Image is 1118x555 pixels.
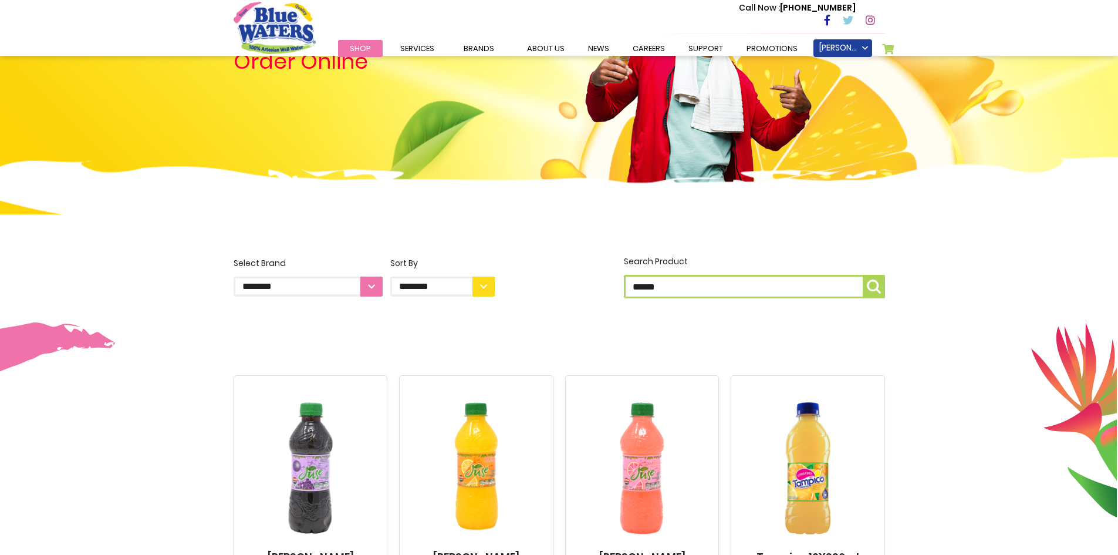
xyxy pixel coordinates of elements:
[576,386,708,551] img: BW Juse 12x330ml Pink Grapefruit
[464,43,494,54] span: Brands
[742,386,874,551] img: Tampico 12X330ml Citrus Punch
[245,386,377,551] img: BW Juse 12x330ml Grape
[234,2,316,53] a: store logo
[400,43,434,54] span: Services
[515,40,576,57] a: about us
[350,43,371,54] span: Shop
[234,257,383,297] label: Select Brand
[863,275,885,298] button: Search Product
[621,40,677,57] a: careers
[735,40,809,57] a: Promotions
[624,255,885,298] label: Search Product
[390,257,495,270] div: Sort By
[410,386,542,551] img: BW Juse 12x330ml Orange
[234,277,383,297] select: Select Brand
[739,2,856,14] p: [PHONE_NUMBER]
[813,39,872,57] a: [PERSON_NAME]
[867,280,881,294] img: search-icon.png
[677,40,735,57] a: support
[576,40,621,57] a: News
[234,51,495,72] h4: Order Online
[739,2,780,14] span: Call Now :
[624,275,885,298] input: Search Product
[390,277,495,297] select: Sort By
